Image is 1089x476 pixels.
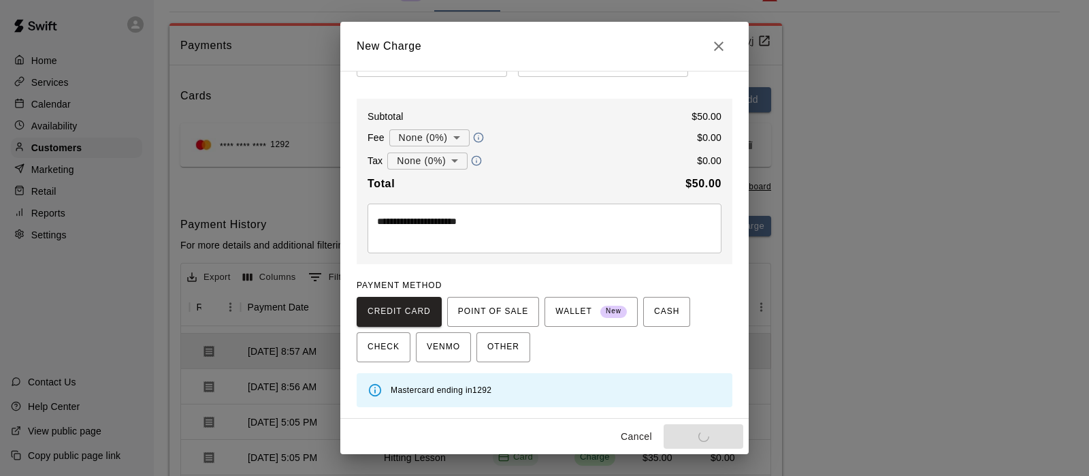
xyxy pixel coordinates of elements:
[340,22,749,71] h2: New Charge
[427,336,460,358] span: VENMO
[654,301,679,323] span: CASH
[389,125,470,150] div: None (0%)
[692,110,721,123] p: $ 50.00
[368,131,385,144] p: Fee
[476,332,530,362] button: OTHER
[643,297,690,327] button: CASH
[368,154,383,168] p: Tax
[697,131,721,144] p: $ 0.00
[368,301,431,323] span: CREDIT CARD
[368,336,400,358] span: CHECK
[368,110,404,123] p: Subtotal
[705,33,732,60] button: Close
[357,281,442,290] span: PAYMENT METHOD
[697,154,721,168] p: $ 0.00
[555,301,627,323] span: WALLET
[391,385,491,395] span: Mastercard ending in 1292
[447,297,539,327] button: POINT OF SALE
[544,297,638,327] button: WALLET New
[487,336,519,358] span: OTHER
[357,297,442,327] button: CREDIT CARD
[458,301,528,323] span: POINT OF SALE
[685,178,721,189] b: $ 50.00
[368,178,395,189] b: Total
[387,148,468,174] div: None (0%)
[600,302,627,321] span: New
[416,332,471,362] button: VENMO
[357,332,410,362] button: CHECK
[615,424,658,449] button: Cancel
